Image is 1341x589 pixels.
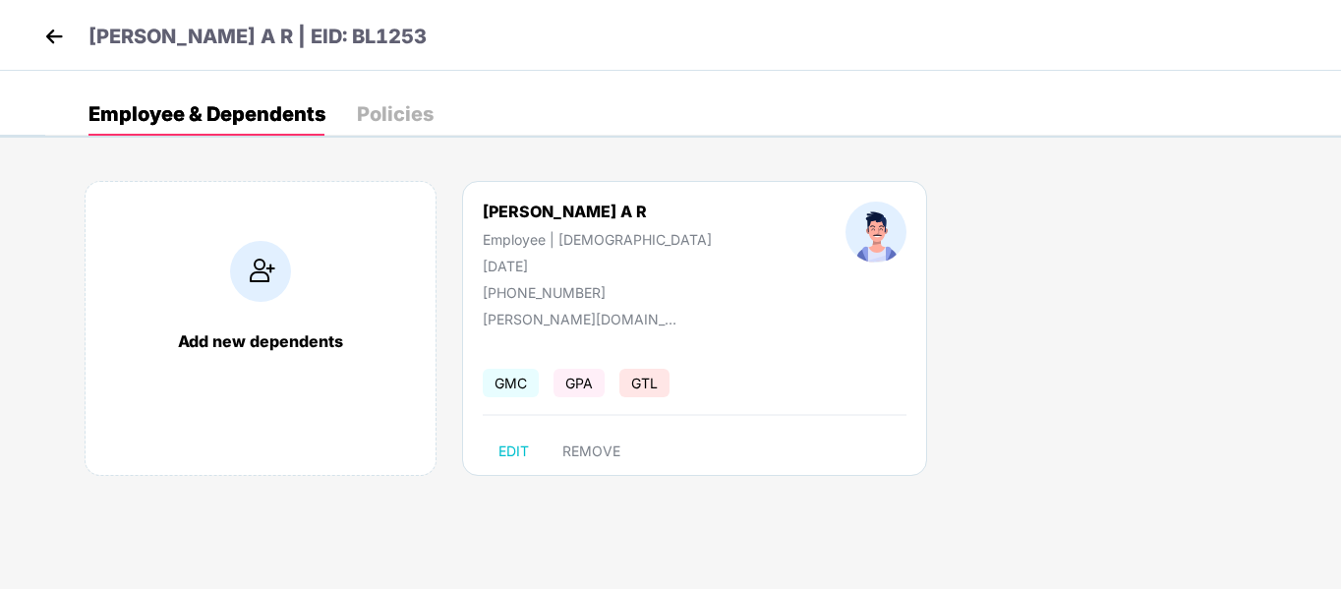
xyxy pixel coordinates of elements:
div: Add new dependents [105,331,416,351]
span: REMOVE [562,443,620,459]
span: GPA [554,369,605,397]
span: EDIT [498,443,529,459]
button: EDIT [483,436,545,467]
img: back [39,22,69,51]
span: GTL [619,369,670,397]
img: addIcon [230,241,291,302]
button: REMOVE [547,436,636,467]
div: [PERSON_NAME] A R [483,202,712,221]
div: Policies [357,104,434,124]
div: [PERSON_NAME][DOMAIN_NAME][EMAIL_ADDRESS][DOMAIN_NAME] [483,311,679,327]
div: Employee & Dependents [88,104,325,124]
img: profileImage [845,202,906,263]
div: Employee | [DEMOGRAPHIC_DATA] [483,231,712,248]
div: [PHONE_NUMBER] [483,284,712,301]
div: [DATE] [483,258,712,274]
p: [PERSON_NAME] A R | EID: BL1253 [88,22,427,52]
span: GMC [483,369,539,397]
